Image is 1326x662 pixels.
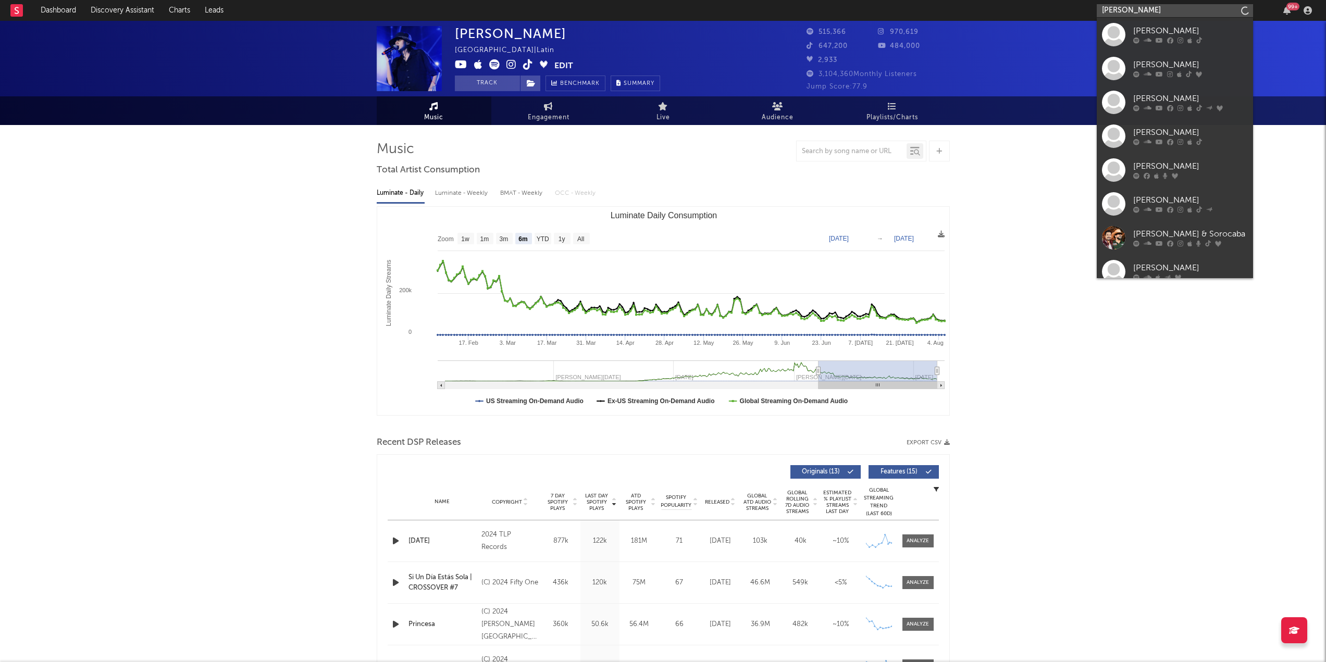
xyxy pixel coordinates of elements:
[583,619,617,630] div: 50.6k
[703,536,738,546] div: [DATE]
[622,578,656,588] div: 75M
[1097,153,1253,187] a: [PERSON_NAME]
[743,619,778,630] div: 36.9M
[733,340,753,346] text: 26. May
[554,59,573,72] button: Edit
[544,536,578,546] div: 877k
[583,493,611,511] span: Last Day Spotify Plays
[528,111,569,124] span: Engagement
[583,536,617,546] div: 122k
[743,578,778,588] div: 46.6M
[835,96,950,125] a: Playlists/Charts
[544,493,572,511] span: 7 Day Spotify Plays
[486,397,584,405] text: US Streaming On-Demand Audio
[1133,25,1248,38] div: [PERSON_NAME]
[703,578,738,588] div: [DATE]
[622,619,656,630] div: 56.4M
[377,164,480,177] span: Total Artist Consumption
[499,340,516,346] text: 3. Mar
[1133,93,1248,105] div: [PERSON_NAME]
[611,76,660,91] button: Summary
[1133,262,1248,274] div: [PERSON_NAME]
[1097,119,1253,153] a: [PERSON_NAME]
[743,536,778,546] div: 103k
[1097,221,1253,255] a: [PERSON_NAME] & Sorocaba
[661,536,698,546] div: 71
[807,57,837,64] span: 2,933
[721,96,835,125] a: Audience
[558,235,565,243] text: 1y
[762,111,794,124] span: Audience
[1097,18,1253,52] a: [PERSON_NAME]
[823,536,858,546] div: ~ 10 %
[927,340,943,346] text: 4. Aug
[823,619,858,630] div: ~ 10 %
[480,235,489,243] text: 1m
[576,340,596,346] text: 31. Mar
[807,71,917,78] span: 3,104,360 Monthly Listeners
[863,486,895,518] div: Global Streaming Trend (Last 60D)
[481,529,538,554] div: 2024 TLP Records
[1097,52,1253,85] a: [PERSON_NAME]
[878,43,920,49] span: 484,000
[829,235,849,242] text: [DATE]
[481,606,538,643] div: (C) 2024 [PERSON_NAME][GEOGRAPHIC_DATA] bajo licencia exclusiva a DALE PLAY Records
[1283,6,1291,15] button: 99+
[518,235,527,243] text: 6m
[544,578,578,588] div: 436k
[377,96,491,125] a: Music
[455,44,566,57] div: [GEOGRAPHIC_DATA] | Latin
[1097,187,1253,221] a: [PERSON_NAME]
[1133,228,1248,241] div: [PERSON_NAME] & Sorocaba
[424,111,443,124] span: Music
[622,493,650,511] span: ATD Spotify Plays
[655,340,674,346] text: 28. Apr
[607,397,714,405] text: Ex-US Streaming On-Demand Audio
[481,577,538,589] div: (C) 2024 Fifty One
[1133,194,1248,207] div: [PERSON_NAME]
[499,235,508,243] text: 3m
[408,619,477,630] a: Princesa
[1286,3,1299,10] div: 99 +
[1133,59,1248,71] div: [PERSON_NAME]
[1097,255,1253,289] a: [PERSON_NAME]
[823,578,858,588] div: <5%
[546,76,605,91] a: Benchmark
[886,340,913,346] text: 21. [DATE]
[583,578,617,588] div: 120k
[783,619,818,630] div: 482k
[536,235,549,243] text: YTD
[693,340,714,346] text: 12. May
[807,83,868,90] span: Jump Score: 77.9
[1133,127,1248,139] div: [PERSON_NAME]
[703,619,738,630] div: [DATE]
[408,536,477,546] div: [DATE]
[377,436,461,449] span: Recent DSP Releases
[455,76,520,91] button: Track
[491,96,606,125] a: Engagement
[656,111,670,124] span: Live
[399,287,412,293] text: 200k
[1097,4,1253,17] input: Search for artists
[739,397,848,405] text: Global Streaming On-Demand Audio
[408,329,411,335] text: 0
[461,235,469,243] text: 1w
[661,494,691,509] span: Spotify Popularity
[774,340,790,346] text: 9. Jun
[866,111,918,124] span: Playlists/Charts
[624,81,654,86] span: Summary
[869,465,939,479] button: Features(15)
[492,499,522,505] span: Copyright
[875,469,923,475] span: Features ( 15 )
[408,498,477,506] div: Name
[537,340,557,346] text: 17. Mar
[807,29,846,35] span: 515,366
[1097,85,1253,119] a: [PERSON_NAME]
[610,211,717,220] text: Luminate Daily Consumption
[661,578,698,588] div: 67
[797,469,845,475] span: Originals ( 13 )
[606,96,721,125] a: Live
[807,43,848,49] span: 647,200
[408,572,477,593] a: Si Un Día Estás Sola | CROSSOVER #7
